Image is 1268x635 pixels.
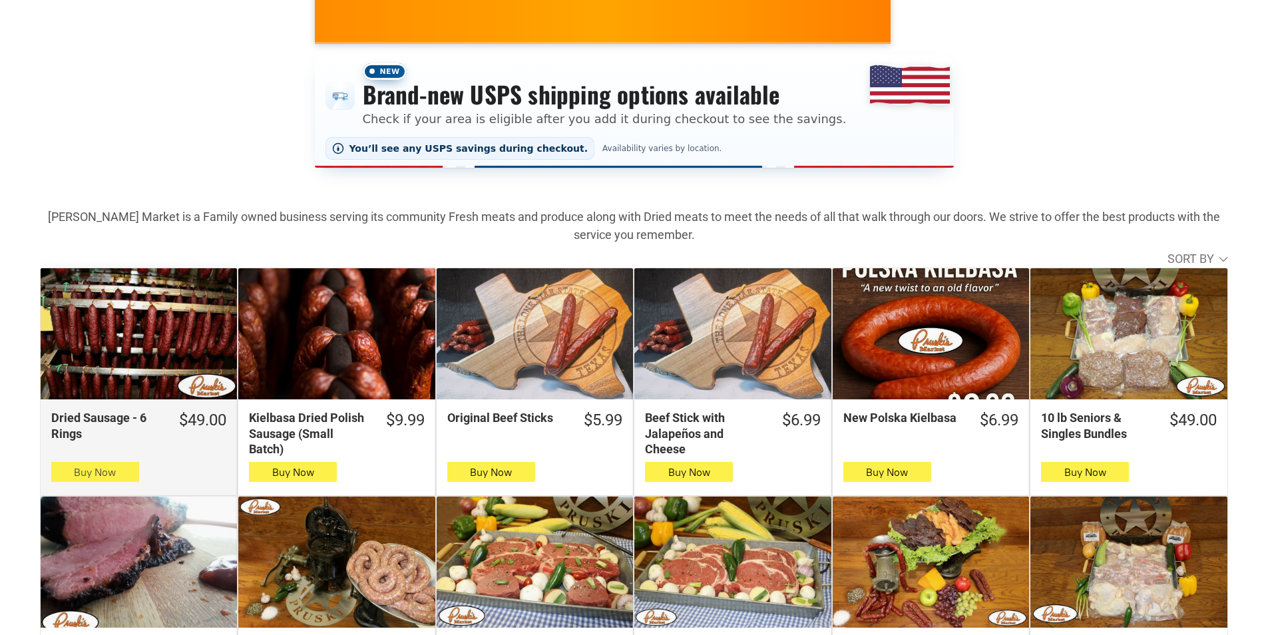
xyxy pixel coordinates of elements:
[1030,268,1227,399] a: 10 lb Seniors &amp; Singles Bundles
[833,497,1029,628] a: Dried Box
[866,466,908,479] span: Buy Now
[272,466,314,479] span: Buy Now
[41,497,237,628] a: Smoked, Fully Cooked Beef Brisket
[41,268,237,399] a: Dried Sausage - 6 Rings
[249,410,368,457] div: Kielbasa Dried Polish Sausage (Small Batch)
[437,410,633,431] a: $5.99Original Beef Sticks
[634,497,831,628] a: 6 – 12 oz Choice Angus Beef Ribeyes
[645,462,733,482] button: Buy Now
[238,497,435,628] a: 6 lbs - “Da” Best Fresh Polish Wedding Sausage
[843,410,962,425] div: New Polska Kielbasa
[238,268,435,399] a: Kielbasa Dried Polish Sausage (Small Batch)
[363,80,847,109] h3: Brand-new USPS shipping options available
[437,497,633,628] a: The Ultimate Texas Steak Box
[386,410,425,431] div: $9.99
[1041,462,1129,482] button: Buy Now
[600,144,724,153] span: Availability varies by location.
[447,410,566,425] div: Original Beef Sticks
[349,143,588,154] span: You’ll see any USPS savings during checkout.
[179,410,226,431] div: $49.00
[51,462,139,482] button: Buy Now
[363,110,847,128] p: Check if your area is eligible after you add it during checkout to see the savings.
[980,410,1018,431] div: $6.99
[668,466,710,479] span: Buy Now
[437,268,633,399] a: Original Beef Sticks
[833,268,1029,399] a: New Polska Kielbasa
[238,410,435,457] a: $9.99Kielbasa Dried Polish Sausage (Small Batch)
[249,462,337,482] button: Buy Now
[363,63,407,80] span: New
[634,410,831,457] a: $6.99Beef Stick with Jalapeños and Cheese
[1169,410,1217,431] div: $49.00
[1030,410,1227,441] a: $49.0010 lb Seniors & Singles Bundles
[470,466,512,479] span: Buy Now
[1030,497,1227,628] a: 20 lbs Bar B Que Bundle
[1064,466,1106,479] span: Buy Now
[315,55,954,168] div: Shipping options announcement
[48,210,1220,242] strong: [PERSON_NAME] Market is a Family owned business serving its community Fresh meats and produce alo...
[41,410,237,441] a: $49.00Dried Sausage - 6 Rings
[51,410,162,441] div: Dried Sausage - 6 Rings
[74,466,116,479] span: Buy Now
[843,462,931,482] button: Buy Now
[888,3,1150,24] span: [PERSON_NAME] MARKET
[634,268,831,399] a: Beef Stick with Jalapeños and Cheese
[645,410,764,457] div: Beef Stick with Jalapeños and Cheese
[447,462,535,482] button: Buy Now
[584,410,622,431] div: $5.99
[833,410,1029,431] a: $6.99New Polska Kielbasa
[782,410,821,431] div: $6.99
[1041,410,1152,441] div: 10 lb Seniors & Singles Bundles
